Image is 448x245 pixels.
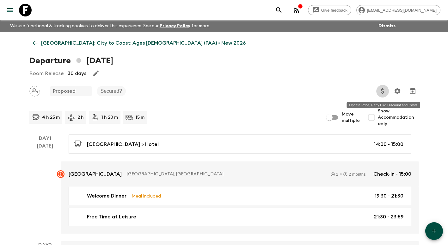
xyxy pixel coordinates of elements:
[378,108,419,127] span: Show Accommodation only
[343,172,365,176] div: 2 months
[97,86,126,96] div: Secured?
[29,70,64,77] p: Room Release:
[374,141,403,148] p: 14:00 - 15:00
[342,111,360,124] span: Move multiple
[69,135,411,154] a: [GEOGRAPHIC_DATA] > Hotel14:00 - 15:00
[376,85,389,97] button: Update Price, Early Bird Discount and Costs
[53,87,76,95] p: Proposed
[29,54,113,67] h1: Departure [DATE]
[160,24,190,28] a: Privacy Policy
[374,213,403,221] p: 21:30 - 23:59
[101,114,118,121] p: 1 h 20 m
[308,5,351,15] a: Give feedback
[136,114,144,121] p: 15 m
[347,102,420,108] div: Update Price, Early Bird Discount and Costs
[273,4,285,16] button: search adventures
[29,37,249,49] a: [GEOGRAPHIC_DATA]: City to Coast: Ages [DEMOGRAPHIC_DATA] (PAA) • New 2026
[41,39,246,47] p: [GEOGRAPHIC_DATA]: City to Coast: Ages [DEMOGRAPHIC_DATA] (PAA) • New 2026
[69,170,122,178] p: [GEOGRAPHIC_DATA]
[87,213,136,221] p: Free Time at Leisure
[101,87,122,95] p: Secured?
[127,171,323,177] p: [GEOGRAPHIC_DATA], [GEOGRAPHIC_DATA]
[77,114,84,121] p: 2 h
[8,20,213,32] p: We use functional & tracking cookies to deliver this experience. See our for more.
[391,85,404,97] button: Settings
[87,141,159,148] p: [GEOGRAPHIC_DATA] > Hotel
[373,170,411,178] p: Check-in - 15:00
[29,88,40,93] span: Assign pack leader
[37,142,53,234] div: [DATE]
[29,135,61,142] p: Day 1
[69,208,411,226] a: Free Time at Leisure21:30 - 23:59
[331,172,338,176] div: 1
[68,70,86,77] p: 30 days
[356,5,440,15] div: [EMAIL_ADDRESS][DOMAIN_NAME]
[69,187,411,205] a: Welcome DinnerMeal Included19:30 - 21:30
[42,114,60,121] p: 4 h 25 m
[375,192,403,200] p: 19:30 - 21:30
[4,4,16,16] button: menu
[318,8,351,13] span: Give feedback
[61,161,419,187] a: [GEOGRAPHIC_DATA][GEOGRAPHIC_DATA], [GEOGRAPHIC_DATA]12 monthsCheck-in - 15:00
[406,85,419,97] button: Archive (Completed, Cancelled or Unsynced Departures only)
[364,8,440,13] span: [EMAIL_ADDRESS][DOMAIN_NAME]
[132,192,161,199] p: Meal Included
[87,192,126,200] p: Welcome Dinner
[377,22,397,30] button: Dismiss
